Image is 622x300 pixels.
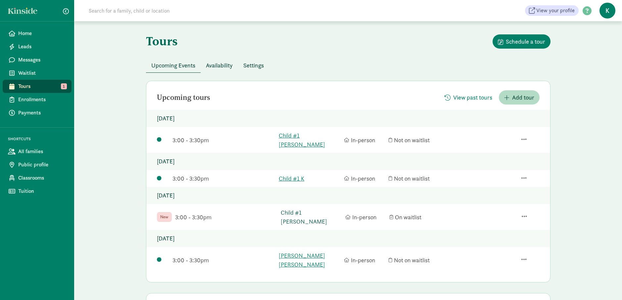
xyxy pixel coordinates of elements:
[18,82,66,90] span: Tours
[589,268,622,300] iframe: Chat Widget
[453,93,492,102] span: View past tours
[18,148,66,155] span: All families
[536,7,575,15] span: View your profile
[344,256,385,265] div: In-person
[279,174,341,183] a: Child #1 K
[18,161,66,169] span: Public profile
[3,145,72,158] a: All families
[439,90,498,105] button: View past tours
[389,174,451,183] div: Not on waitlist
[172,256,275,265] div: 3:00 - 3:30pm
[279,251,341,269] a: [PERSON_NAME] [PERSON_NAME]
[439,94,498,102] a: View past tours
[238,58,269,72] button: Settings
[201,58,238,72] button: Availability
[344,136,385,145] div: In-person
[146,58,201,72] button: Upcoming Events
[493,34,550,49] button: Schedule a tour
[146,34,178,48] h1: Tours
[3,80,72,93] a: Tours 1
[279,131,341,149] a: Child #1 [PERSON_NAME]
[345,213,386,222] div: In-person
[3,53,72,66] a: Messages
[18,29,66,37] span: Home
[3,40,72,53] a: Leads
[525,5,579,16] a: View your profile
[3,27,72,40] a: Home
[499,90,540,105] button: Add tour
[85,4,270,17] input: Search for a family, child or location
[18,96,66,104] span: Enrollments
[390,213,451,222] div: On waitlist
[18,43,66,51] span: Leads
[146,110,550,127] p: [DATE]
[18,69,66,77] span: Waitlist
[18,56,66,64] span: Messages
[146,230,550,247] p: [DATE]
[3,158,72,171] a: Public profile
[172,174,275,183] div: 3:00 - 3:30pm
[157,94,210,102] h2: Upcoming tours
[506,37,545,46] span: Schedule a tour
[344,174,385,183] div: In-person
[18,109,66,117] span: Payments
[18,174,66,182] span: Classrooms
[3,93,72,106] a: Enrollments
[151,61,195,70] span: Upcoming Events
[512,93,534,102] span: Add tour
[3,185,72,198] a: Tuition
[389,256,451,265] div: Not on waitlist
[3,171,72,185] a: Classrooms
[3,66,72,80] a: Waitlist
[160,214,168,220] span: New
[18,187,66,195] span: Tuition
[146,187,550,204] p: [DATE]
[172,136,275,145] div: 3:00 - 3:30pm
[281,208,342,226] a: Child #1 [PERSON_NAME]
[3,106,72,119] a: Payments
[146,153,550,170] p: [DATE]
[389,136,451,145] div: Not on waitlist
[175,213,277,222] div: 3:00 - 3:30pm
[61,83,67,89] span: 1
[599,3,615,19] span: K
[206,61,233,70] span: Availability
[243,61,264,70] span: Settings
